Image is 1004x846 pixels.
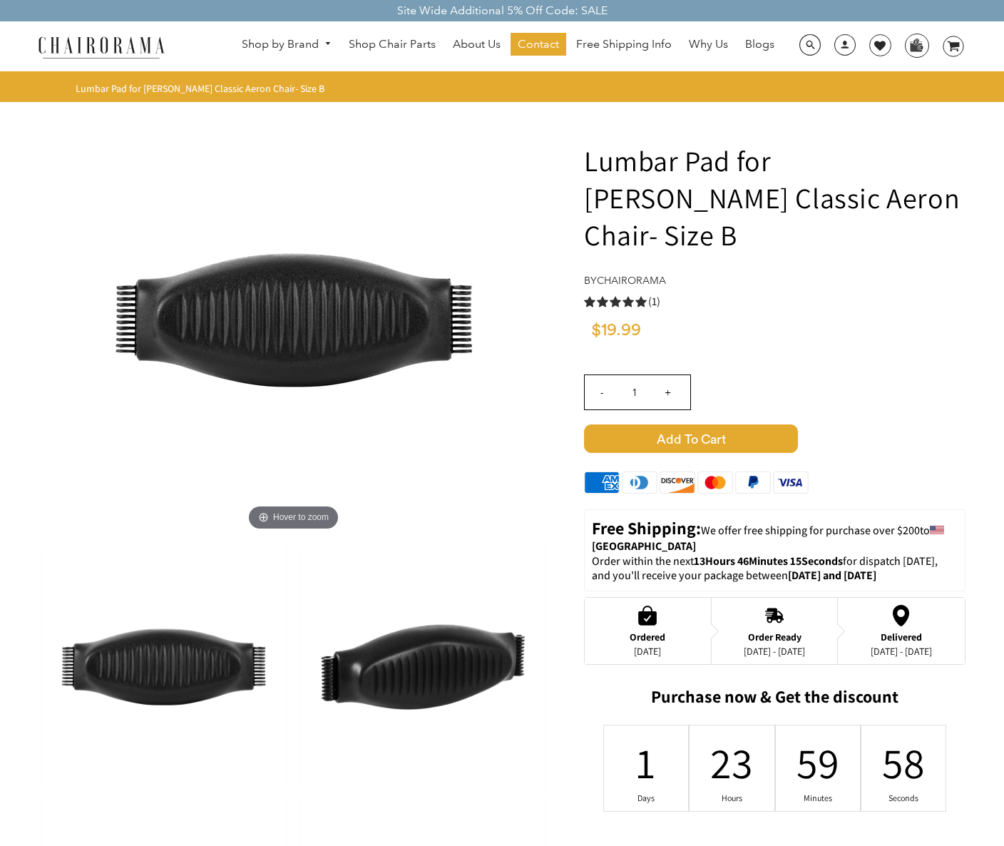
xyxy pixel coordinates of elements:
[650,375,685,409] input: +
[648,295,660,310] span: (1)
[701,523,920,538] span: We offer free shipping for purchase over $200
[301,544,545,790] img: Lumbar Pad for Herman Miller Classic Aeron Chair- Size B - chairorama
[809,793,827,804] div: Minutes
[689,37,728,52] span: Why Us
[597,274,666,287] a: chairorama
[723,793,742,804] div: Hours
[76,82,324,95] span: Lumbar Pad for [PERSON_NAME] Classic Aeron Chair- Size B
[788,568,876,583] strong: [DATE] and [DATE]
[235,34,339,56] a: Shop by Brand
[809,735,827,790] div: 59
[694,554,843,569] span: 13Hours 46Minutes 15Seconds
[453,37,501,52] span: About Us
[233,33,783,59] nav: DesktopNavigation
[342,33,443,56] a: Shop Chair Parts
[871,631,932,643] div: Delivered
[592,516,701,539] strong: Free Shipping:
[592,539,696,554] strong: [GEOGRAPHIC_DATA]
[446,33,508,56] a: About Us
[349,37,436,52] span: Shop Chair Parts
[80,312,508,327] a: Lumbar Pad for Herman Miller Classic Aeron Chair- Size B - chairoramaHover to zoom
[906,34,928,56] img: WhatsApp_Image_2024-07-12_at_16.23.01.webp
[723,735,742,790] div: 23
[630,646,665,657] div: [DATE]
[894,793,913,804] div: Seconds
[630,631,665,643] div: Ordered
[585,375,619,409] input: -
[637,735,655,790] div: 1
[584,294,965,309] a: 5.0 rating (1 votes)
[576,37,672,52] span: Free Shipping Info
[584,142,965,253] h1: Lumbar Pad for [PERSON_NAME] Classic Aeron Chair- Size B
[511,33,566,56] a: Contact
[518,37,559,52] span: Contact
[744,646,805,657] div: [DATE] - [DATE]
[682,33,735,56] a: Why Us
[41,544,286,790] img: Lumbar Pad for Herman Miller Classic Aeron Chair- Size B - chairorama
[637,793,655,804] div: Days
[584,424,965,453] button: Add to Cart
[584,686,965,714] h2: Purchase now & Get the discount
[80,106,508,534] img: Lumbar Pad for Herman Miller Classic Aeron Chair- Size B - chairorama
[591,322,641,339] span: $19.99
[584,275,965,287] h4: by
[30,34,173,59] img: chairorama
[745,37,774,52] span: Blogs
[592,554,958,584] p: Order within the next for dispatch [DATE], and you'll receive your package between
[744,631,805,643] div: Order Ready
[894,735,913,790] div: 58
[592,517,958,554] p: to
[76,82,329,95] nav: breadcrumbs
[738,33,782,56] a: Blogs
[569,33,679,56] a: Free Shipping Info
[871,646,932,657] div: [DATE] - [DATE]
[584,424,798,453] span: Add to Cart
